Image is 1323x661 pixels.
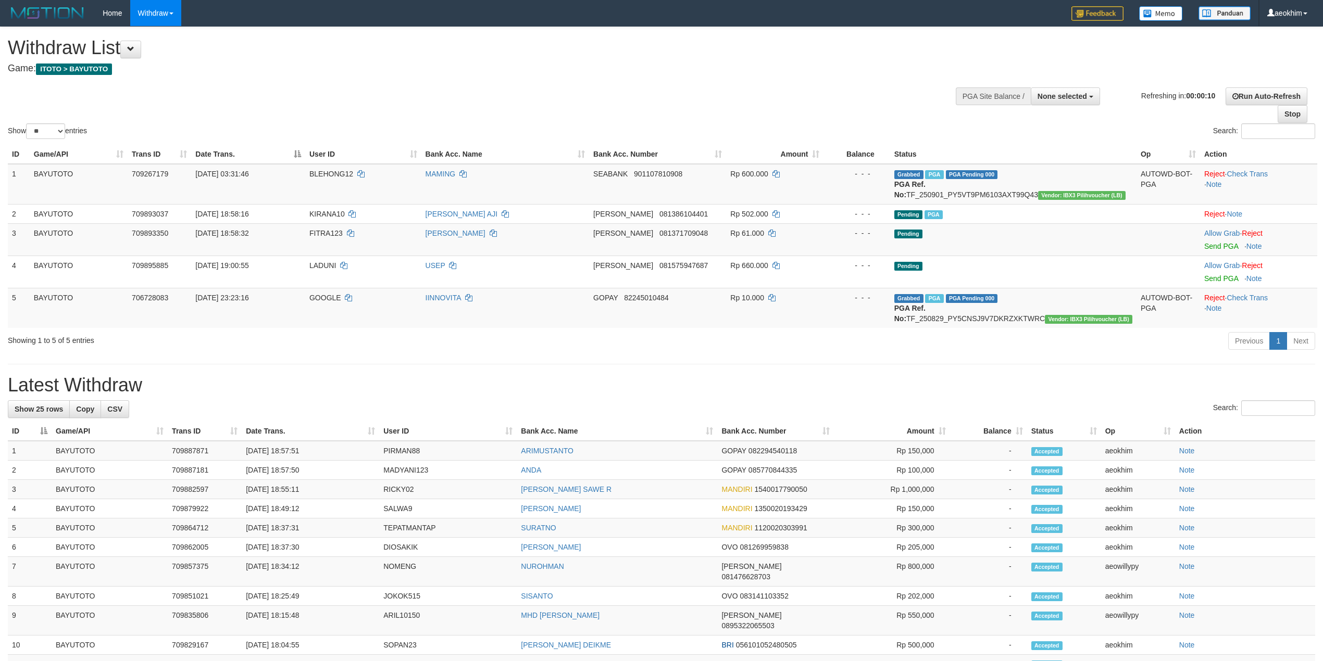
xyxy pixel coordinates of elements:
[1179,466,1195,474] a: Note
[1242,229,1263,237] a: Reject
[242,518,379,538] td: [DATE] 18:37:31
[8,331,543,346] div: Showing 1 to 5 of 5 entries
[740,543,789,551] span: Copy 081269959838 to clipboard
[1031,641,1063,650] span: Accepted
[1204,274,1238,283] a: Send PGA
[721,641,733,649] span: BRI
[309,229,343,237] span: FITRA123
[521,524,556,532] a: SURATNO
[828,169,885,179] div: - - -
[1241,400,1315,416] input: Search:
[721,524,752,532] span: MANDIRI
[1204,261,1240,270] a: Allow Grab
[8,499,52,518] td: 4
[1031,486,1063,494] span: Accepted
[309,261,336,270] span: LADUNI
[426,170,456,178] a: MAMING
[1101,587,1175,606] td: aeokhim
[52,606,168,635] td: BAYUTOTO
[925,294,943,303] span: Marked by aeojona
[8,422,52,441] th: ID: activate to sort column descending
[730,170,768,178] span: Rp 600.000
[946,294,998,303] span: PGA Pending
[8,538,52,557] td: 6
[659,229,708,237] span: Copy 081371709048 to clipboard
[834,635,950,655] td: Rp 500,000
[925,170,943,179] span: Marked by aeocindy
[721,543,738,551] span: OVO
[107,405,122,413] span: CSV
[101,400,129,418] a: CSV
[1199,6,1251,20] img: panduan.png
[1101,441,1175,461] td: aeokhim
[8,5,87,21] img: MOTION_logo.png
[1179,592,1195,600] a: Note
[894,210,922,219] span: Pending
[132,294,168,302] span: 706728083
[1137,164,1200,205] td: AUTOWD-BOT-PGA
[242,422,379,441] th: Date Trans.: activate to sort column ascending
[305,145,421,164] th: User ID: activate to sort column ascending
[823,145,890,164] th: Balance
[950,441,1027,461] td: -
[1278,105,1307,123] a: Stop
[950,422,1027,441] th: Balance: activate to sort column ascending
[421,145,590,164] th: Bank Acc. Name: activate to sort column ascending
[517,422,717,441] th: Bank Acc. Name: activate to sort column ascending
[168,606,242,635] td: 709835806
[8,63,871,74] h4: Game:
[748,466,797,474] span: Copy 085770844335 to clipboard
[1045,315,1132,324] span: Vendor URL: https://dashboard.q2checkout.com/secure
[1031,592,1063,601] span: Accepted
[834,518,950,538] td: Rp 300,000
[1200,145,1317,164] th: Action
[52,587,168,606] td: BAYUTOTO
[8,480,52,499] td: 3
[894,294,923,303] span: Grabbed
[1031,612,1063,620] span: Accepted
[26,123,65,139] select: Showentries
[52,422,168,441] th: Game/API: activate to sort column ascending
[1246,274,1262,283] a: Note
[30,288,128,328] td: BAYUTOTO
[1031,447,1063,456] span: Accepted
[168,422,242,441] th: Trans ID: activate to sort column ascending
[1031,505,1063,514] span: Accepted
[1227,294,1268,302] a: Check Trans
[1179,543,1195,551] a: Note
[8,123,87,139] label: Show entries
[1179,524,1195,532] a: Note
[30,164,128,205] td: BAYUTOTO
[52,499,168,518] td: BAYUTOTO
[956,87,1031,105] div: PGA Site Balance /
[894,170,923,179] span: Grabbed
[726,145,823,164] th: Amount: activate to sort column ascending
[52,635,168,655] td: BAYUTOTO
[755,524,807,532] span: Copy 1120020303991 to clipboard
[834,557,950,587] td: Rp 800,000
[950,499,1027,518] td: -
[521,611,600,619] a: MHD [PERSON_NAME]
[1101,461,1175,480] td: aeokhim
[8,606,52,635] td: 9
[1027,422,1101,441] th: Status: activate to sort column ascending
[8,400,70,418] a: Show 25 rows
[834,441,950,461] td: Rp 150,000
[52,461,168,480] td: BAYUTOTO
[721,611,781,619] span: [PERSON_NAME]
[730,294,764,302] span: Rp 10.000
[8,223,30,256] td: 3
[1179,447,1195,455] a: Note
[1179,562,1195,570] a: Note
[1031,466,1063,475] span: Accepted
[1226,87,1307,105] a: Run Auto-Refresh
[132,210,168,218] span: 709893037
[1204,210,1225,218] a: Reject
[894,304,926,323] b: PGA Ref. No:
[195,294,248,302] span: [DATE] 23:23:16
[309,170,353,178] span: BLEHONG12
[1200,204,1317,223] td: ·
[30,223,128,256] td: BAYUTOTO
[834,538,950,557] td: Rp 205,000
[8,441,52,461] td: 1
